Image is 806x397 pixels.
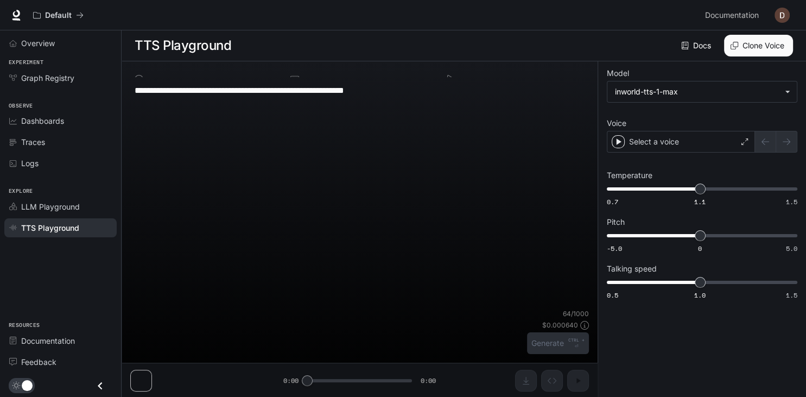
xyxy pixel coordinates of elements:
[4,68,117,87] a: Graph Registry
[21,157,39,169] span: Logs
[615,86,779,97] div: inworld-tts-1-max
[28,4,88,26] button: All workspaces
[701,4,767,26] a: Documentation
[786,197,797,206] span: 1.5
[607,291,618,300] span: 0.5
[21,335,75,346] span: Documentation
[21,72,74,84] span: Graph Registry
[21,222,79,234] span: TTS Playground
[786,244,797,253] span: 5.0
[705,9,759,22] span: Documentation
[88,375,112,397] button: Close drawer
[4,34,117,53] a: Overview
[21,136,45,148] span: Traces
[607,197,618,206] span: 0.7
[4,133,117,152] a: Traces
[694,291,706,300] span: 1.0
[775,8,790,23] img: User avatar
[4,197,117,216] a: LLM Playground
[4,111,117,130] a: Dashboards
[21,115,64,127] span: Dashboards
[607,172,652,179] p: Temperature
[21,201,80,212] span: LLM Playground
[724,35,793,56] button: Clone Voice
[607,119,626,127] p: Voice
[607,81,797,102] div: inworld-tts-1-max
[542,320,578,330] p: $ 0.000640
[607,70,629,77] p: Model
[607,218,625,226] p: Pitch
[21,356,56,368] span: Feedback
[607,265,657,273] p: Talking speed
[698,244,702,253] span: 0
[629,136,679,147] p: Select a voice
[786,291,797,300] span: 1.5
[135,35,231,56] h1: TTS Playground
[607,244,622,253] span: -5.0
[21,37,55,49] span: Overview
[4,352,117,371] a: Feedback
[563,309,589,318] p: 64 / 1000
[22,379,33,391] span: Dark mode toggle
[4,218,117,237] a: TTS Playground
[771,4,793,26] button: User avatar
[4,154,117,173] a: Logs
[45,11,72,20] p: Default
[679,35,715,56] a: Docs
[694,197,706,206] span: 1.1
[4,331,117,350] a: Documentation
